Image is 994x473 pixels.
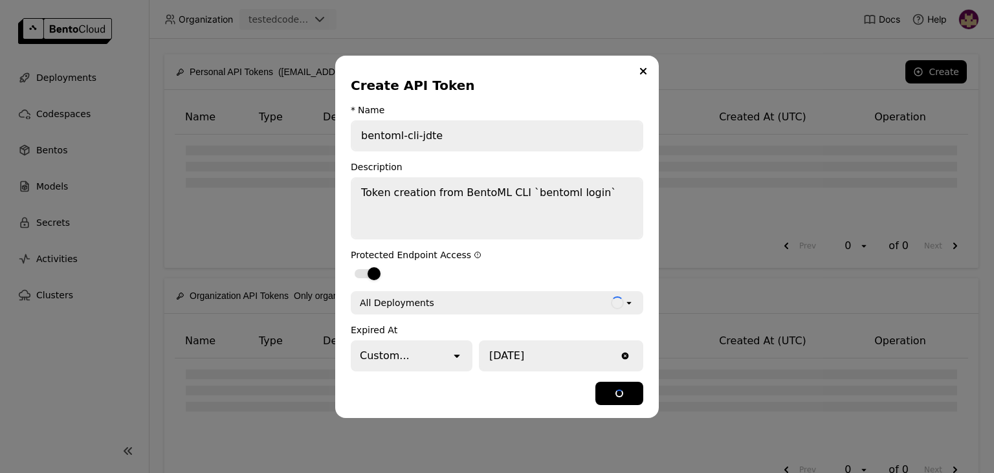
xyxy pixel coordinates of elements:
div: All Deployments [360,296,434,309]
svg: open [624,298,634,308]
div: dialog [335,56,659,418]
div: Create API Token [351,76,638,94]
div: Expired At [351,325,643,335]
textarea: Token creation from BentoML CLI `bentoml login` [352,179,642,238]
input: Select a date. [480,342,617,370]
svg: Clear value [620,351,630,361]
div: Custom... [360,348,410,364]
div: Description [351,162,643,172]
button: loading Submit [595,382,643,405]
button: Close [635,63,651,79]
svg: open [450,349,463,362]
div: Protected Endpoint Access [351,250,643,260]
input: Selected All Deployments. [436,296,437,309]
div: Name [358,105,384,115]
